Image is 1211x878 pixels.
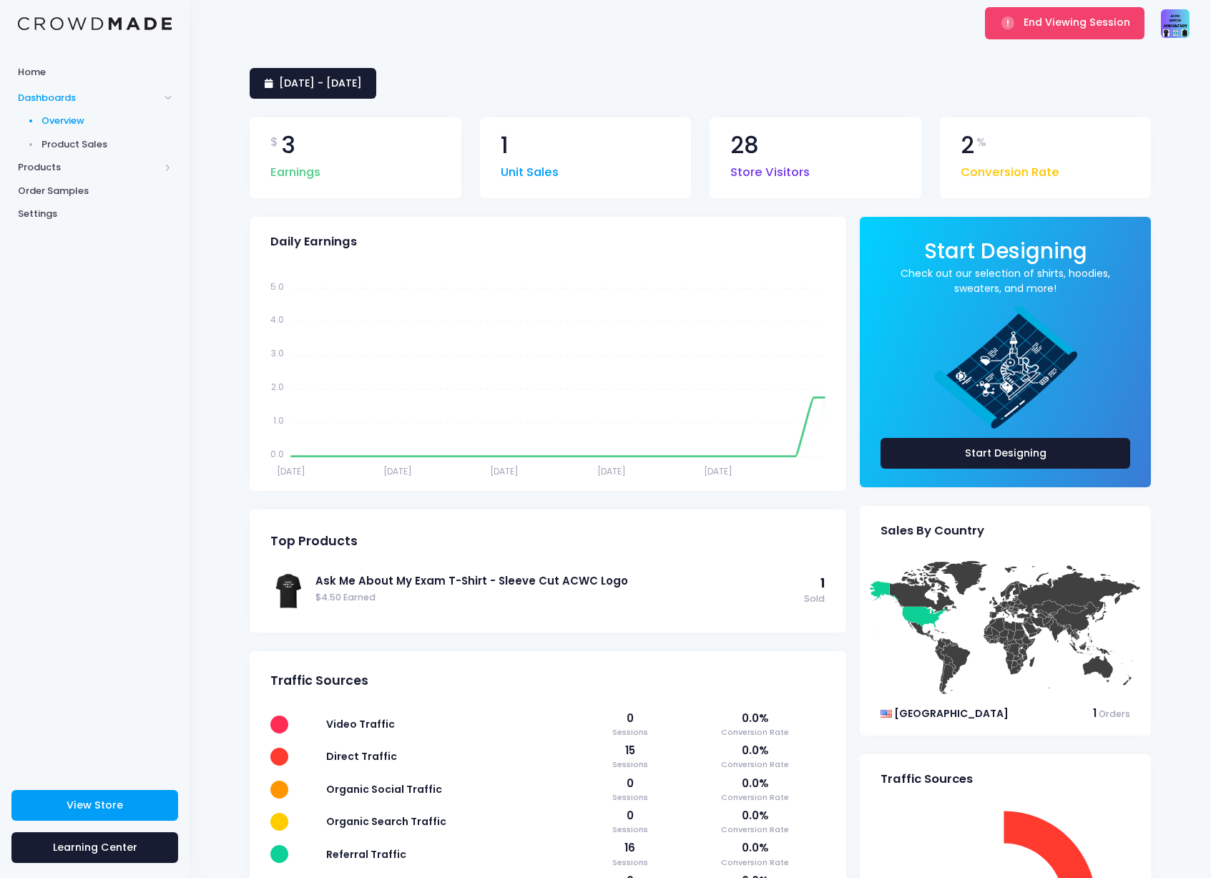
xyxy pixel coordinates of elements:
span: Overview [41,114,172,128]
span: Home [18,65,172,79]
span: Referral Traffic [326,847,406,862]
span: Products [18,160,160,175]
span: Sessions [588,791,671,804]
tspan: [DATE] [490,464,519,477]
span: Sold [804,592,825,606]
span: Conversion Rate [685,726,825,738]
span: Conversion Rate [685,791,825,804]
span: 1 [501,134,509,157]
span: Organic Search Traffic [326,814,446,829]
span: Settings [18,207,172,221]
span: 15 [588,743,671,759]
tspan: 1.0 [273,414,284,426]
span: 28 [730,134,759,157]
tspan: [DATE] [383,464,412,477]
span: 1 [820,575,825,592]
a: Ask Me About My Exam T-Shirt - Sleeve Cut ACWC Logo [315,573,797,589]
tspan: 4.0 [270,313,284,326]
span: Dashboards [18,91,160,105]
span: Video Traffic [326,717,395,731]
a: Start Designing [924,248,1087,262]
span: [DATE] - [DATE] [279,76,362,90]
span: $4.50 Earned [315,591,797,605]
span: Top Products [270,534,358,549]
span: Store Visitors [730,157,810,182]
span: Direct Traffic [326,749,397,764]
tspan: [DATE] [704,464,732,477]
span: 0.0% [685,711,825,726]
span: Sessions [588,857,671,869]
tspan: 3.0 [271,347,284,359]
span: [GEOGRAPHIC_DATA] [894,706,1009,721]
span: Traffic Sources [270,673,368,688]
span: Learning Center [53,840,137,854]
span: 2 [961,134,974,157]
span: 0.0% [685,840,825,856]
span: Orders [1099,708,1130,720]
tspan: [DATE] [277,464,305,477]
span: Sales By Country [881,524,984,538]
tspan: 5.0 [270,280,284,292]
span: Unit Sales [501,157,559,182]
span: Daily Earnings [270,235,357,249]
a: Start Designing [881,438,1130,469]
span: 1 [1093,706,1097,721]
span: Traffic Sources [881,772,973,786]
span: Sessions [588,759,671,771]
tspan: 0.0 [270,448,284,460]
span: Order Samples [18,184,172,198]
span: 0 [588,776,671,791]
span: Conversion Rate [685,759,825,771]
span: 0 [588,711,671,726]
a: Check out our selection of shirts, hoodies, sweaters, and more! [881,266,1130,296]
a: Learning Center [11,832,178,863]
span: Product Sales [41,137,172,152]
button: End Viewing Session [985,7,1144,39]
span: $ [270,134,278,151]
a: [DATE] - [DATE] [250,68,376,99]
span: 0.0% [685,808,825,824]
span: 0.0% [685,743,825,759]
img: Logo [18,17,172,31]
span: Conversion Rate [961,157,1059,182]
span: Start Designing [924,236,1087,265]
span: Conversion Rate [685,824,825,836]
span: % [976,134,986,151]
span: 16 [588,840,671,856]
span: 3 [281,134,295,157]
span: End Viewing Session [1024,15,1130,29]
span: Conversion Rate [685,857,825,869]
span: Sessions [588,726,671,738]
span: 0.0% [685,776,825,791]
span: Organic Social Traffic [326,782,442,796]
span: Earnings [270,157,320,182]
tspan: 2.0 [271,381,284,393]
a: View Store [11,790,178,821]
span: Sessions [588,824,671,836]
img: User [1161,9,1190,38]
tspan: [DATE] [597,464,626,477]
span: View Store [67,798,123,812]
span: 0 [588,808,671,824]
